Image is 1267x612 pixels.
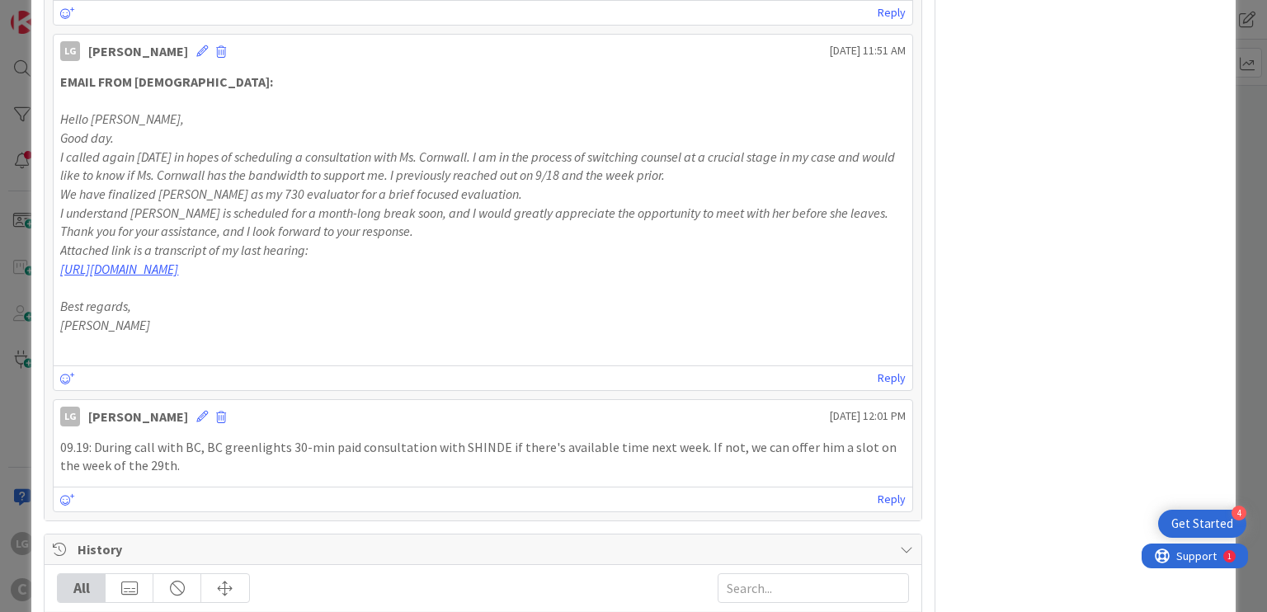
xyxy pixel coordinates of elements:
[1171,515,1233,532] div: Get Started
[86,7,90,20] div: 1
[60,298,131,314] em: Best regards,
[878,489,906,510] a: Reply
[60,129,114,146] em: Good day.
[1232,506,1246,520] div: 4
[60,223,413,239] em: Thank you for your assistance, and I look forward to your response.
[60,41,80,61] div: LG
[60,261,178,277] a: [URL][DOMAIN_NAME]
[60,73,273,90] strong: EMAIL FROM [DEMOGRAPHIC_DATA]:
[60,111,184,127] em: Hello [PERSON_NAME],
[60,186,522,202] em: We have finalized [PERSON_NAME] as my 730 evaluator for a brief focused evaluation.
[878,2,906,23] a: Reply
[88,407,188,426] div: [PERSON_NAME]
[78,539,891,559] span: History
[35,2,75,22] span: Support
[830,42,906,59] span: [DATE] 11:51 AM
[60,438,905,475] p: 09.19: During call with BC, BC greenlights 30-min paid consultation with SHINDE if there's availa...
[60,242,309,258] em: Attached link is a transcript of my last hearing:
[718,573,909,603] input: Search...
[60,407,80,426] div: LG
[88,41,188,61] div: [PERSON_NAME]
[60,317,150,333] em: [PERSON_NAME]
[878,368,906,388] a: Reply
[830,407,906,425] span: [DATE] 12:01 PM
[60,148,897,184] em: I called again [DATE] in hopes of scheduling a consultation with Ms. Cornwall. I am in the proces...
[1158,510,1246,538] div: Open Get Started checklist, remaining modules: 4
[58,574,106,602] div: All
[60,205,888,221] em: I understand [PERSON_NAME] is scheduled for a month-long break soon, and I would greatly apprecia...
